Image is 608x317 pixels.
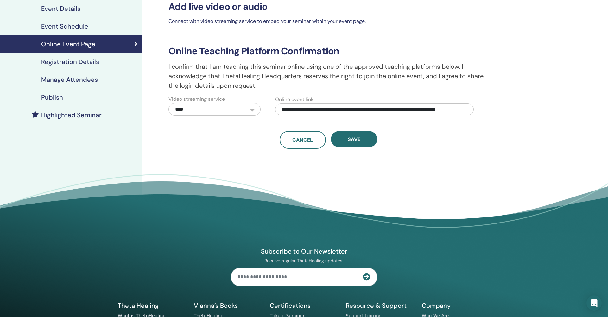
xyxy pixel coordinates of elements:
[231,247,377,256] h4: Subscribe to Our Newsletter
[165,62,492,90] p: I confirm that I am teaching this seminar online using one of the approved teaching platforms bel...
[231,258,377,263] p: Receive regular ThetaHealing updates!
[165,17,492,25] p: Connect with video streaming service to embed your seminar within your event page.
[165,1,492,12] h3: Add live video or audio
[41,40,95,48] h4: Online Event Page
[41,58,99,66] h4: Registration Details
[41,23,88,30] h4: Event Schedule
[346,301,414,310] h5: Resource & Support
[292,137,313,143] span: Cancel
[194,301,262,310] h5: Vianna’s Books
[168,95,225,103] label: Video streaming service
[41,5,80,12] h4: Event Details
[118,301,186,310] h5: Theta Healing
[275,96,313,103] label: Online event link
[41,94,63,101] h4: Publish
[270,301,338,310] h5: Certifications
[586,295,602,311] div: Open Intercom Messenger
[41,111,102,119] h4: Highlighted Seminar
[41,76,98,83] h4: Manage Attendees
[422,301,490,310] h5: Company
[280,131,326,149] a: Cancel
[348,136,360,143] span: Save
[331,131,377,147] button: Save
[165,45,492,57] h3: Online Teaching Platform Confirmation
